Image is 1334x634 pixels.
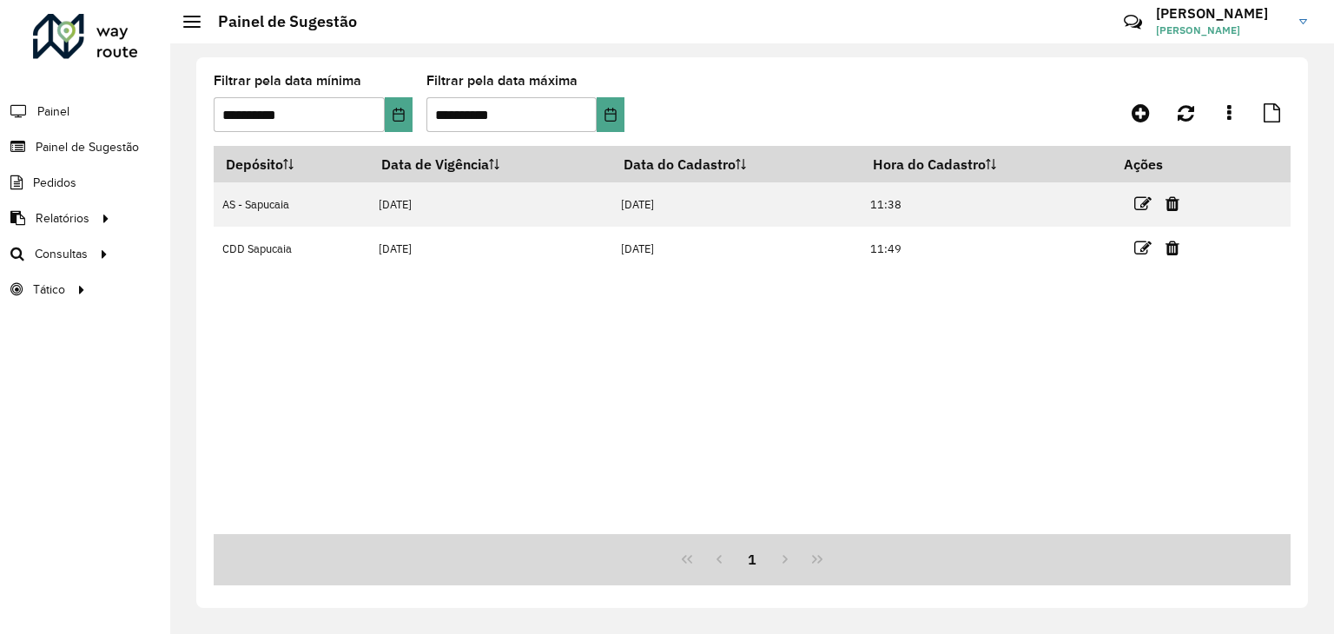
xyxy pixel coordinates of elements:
th: Hora do Cadastro [862,146,1113,182]
td: [DATE] [370,227,612,271]
a: Contato Rápido [1114,3,1152,41]
label: Filtrar pela data mínima [214,70,361,91]
span: Painel [37,102,69,121]
a: Editar [1134,192,1152,215]
button: Choose Date [385,97,413,132]
th: Data de Vigência [370,146,612,182]
td: 11:38 [862,182,1113,227]
td: [DATE] [611,227,861,271]
a: Excluir [1166,236,1179,260]
span: Relatórios [36,209,89,228]
a: Excluir [1166,192,1179,215]
td: AS - Sapucaia [214,182,370,227]
span: [PERSON_NAME] [1156,23,1286,38]
a: Editar [1134,236,1152,260]
button: Choose Date [597,97,624,132]
th: Depósito [214,146,370,182]
span: Consultas [35,245,88,263]
th: Ações [1112,146,1216,182]
span: Pedidos [33,174,76,192]
td: 11:49 [862,227,1113,271]
label: Filtrar pela data máxima [426,70,578,91]
span: Tático [33,281,65,299]
h3: [PERSON_NAME] [1156,5,1286,22]
td: CDD Sapucaia [214,227,370,271]
td: [DATE] [611,182,861,227]
h2: Painel de Sugestão [201,12,357,31]
td: [DATE] [370,182,612,227]
th: Data do Cadastro [611,146,861,182]
span: Painel de Sugestão [36,138,139,156]
button: 1 [736,543,769,576]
